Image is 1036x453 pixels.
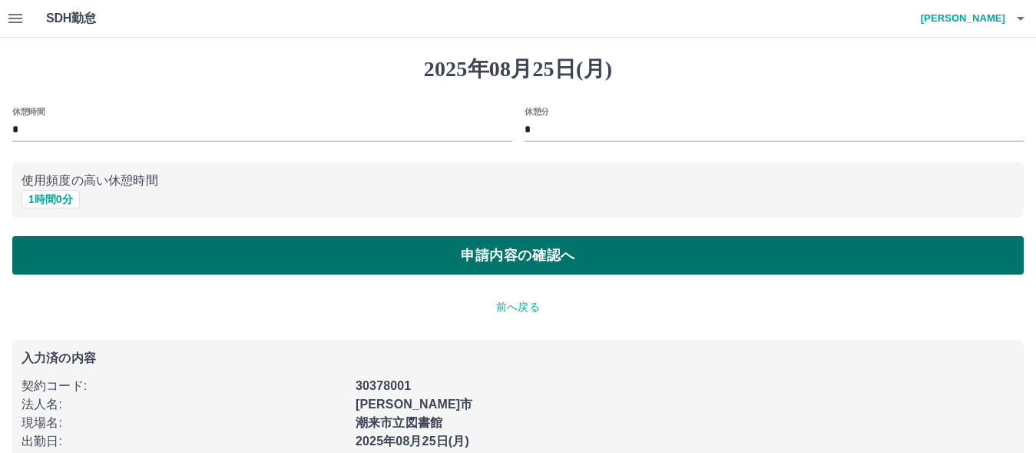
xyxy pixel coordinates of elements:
p: 契約コード : [22,377,346,395]
label: 休憩時間 [12,105,45,117]
p: 現場名 : [22,414,346,432]
p: 法人名 : [22,395,346,414]
b: 潮来市立図書館 [356,416,442,429]
h1: 2025年08月25日(月) [12,56,1024,82]
b: 30378001 [356,379,411,392]
button: 1時間0分 [22,190,80,208]
p: 出勤日 : [22,432,346,451]
label: 休憩分 [525,105,549,117]
p: 入力済の内容 [22,352,1014,365]
b: [PERSON_NAME]市 [356,398,472,411]
button: 申請内容の確認へ [12,236,1024,275]
b: 2025年08月25日(月) [356,435,469,448]
p: 使用頻度の高い休憩時間 [22,172,1014,190]
p: 前へ戻る [12,299,1024,315]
